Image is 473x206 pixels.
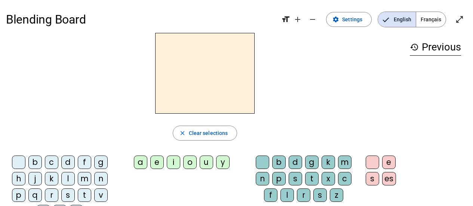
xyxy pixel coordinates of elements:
[189,129,228,138] span: Clear selections
[366,172,379,185] div: s
[452,12,467,27] button: Enter full screen
[61,172,75,185] div: l
[308,15,317,24] mat-icon: remove
[378,12,416,27] span: English
[134,156,147,169] div: a
[28,156,42,169] div: b
[305,12,320,27] button: Decrease font size
[216,156,230,169] div: y
[305,172,319,185] div: t
[183,156,197,169] div: o
[382,172,396,185] div: es
[45,172,58,185] div: k
[61,188,75,202] div: s
[6,7,275,31] h1: Blending Board
[12,172,25,185] div: h
[28,172,42,185] div: j
[342,15,362,24] span: Settings
[264,188,277,202] div: f
[272,172,286,185] div: p
[338,172,351,185] div: c
[326,12,372,27] button: Settings
[322,156,335,169] div: k
[94,188,108,202] div: v
[378,12,446,27] mat-button-toggle-group: Language selection
[293,15,302,24] mat-icon: add
[94,172,108,185] div: n
[200,156,213,169] div: u
[410,39,461,56] h3: Previous
[78,188,91,202] div: t
[289,156,302,169] div: d
[455,15,464,24] mat-icon: open_in_full
[61,156,75,169] div: d
[28,188,42,202] div: q
[78,172,91,185] div: m
[305,156,319,169] div: g
[94,156,108,169] div: g
[256,172,269,185] div: n
[382,156,396,169] div: e
[281,15,290,24] mat-icon: format_size
[173,126,237,141] button: Clear selections
[332,16,339,23] mat-icon: settings
[330,188,343,202] div: z
[289,172,302,185] div: s
[297,188,310,202] div: r
[313,188,327,202] div: s
[45,156,58,169] div: c
[150,156,164,169] div: e
[179,130,186,136] mat-icon: close
[290,12,305,27] button: Increase font size
[78,156,91,169] div: f
[272,156,286,169] div: b
[416,12,446,27] span: Français
[322,172,335,185] div: x
[410,43,419,52] mat-icon: history
[45,188,58,202] div: r
[338,156,351,169] div: m
[12,188,25,202] div: p
[167,156,180,169] div: i
[280,188,294,202] div: l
